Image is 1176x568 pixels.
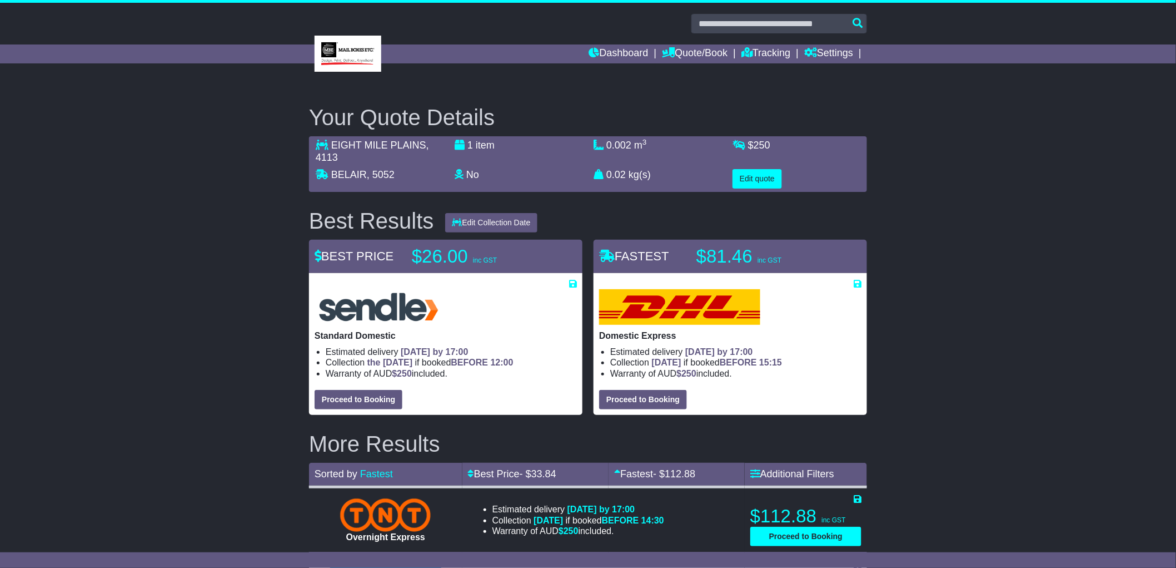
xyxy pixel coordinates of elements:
[676,369,696,378] span: $
[531,468,556,480] span: 33.84
[303,209,440,233] div: Best Results
[653,468,695,480] span: - $
[759,358,782,367] span: 15:15
[567,505,635,514] span: [DATE] by 17:00
[520,468,556,480] span: - $
[315,289,443,325] img: Sendle: Standard Domestic
[599,330,861,341] p: Domestic Express
[606,140,631,151] span: 0.002
[665,468,695,480] span: 112.88
[750,468,834,480] a: Additional Filters
[326,368,577,379] li: Warranty of AUD included.
[492,515,664,526] li: Collection
[492,504,664,515] li: Estimated delivery
[821,516,845,524] span: inc GST
[401,347,469,357] span: [DATE] by 17:00
[534,516,664,525] span: if booked
[315,390,402,409] button: Proceed to Booking
[309,105,867,130] h2: Your Quote Details
[641,516,664,525] span: 14:30
[642,138,647,146] sup: 3
[331,140,426,151] span: EIGHT MILE PLAINS
[629,169,651,180] span: kg(s)
[466,169,479,180] span: No
[732,169,782,189] button: Edit quote
[602,516,639,525] span: BEFORE
[748,140,770,151] span: $
[685,347,753,357] span: [DATE] by 17:00
[599,289,760,325] img: DHL: Domestic Express
[758,256,781,264] span: inc GST
[589,45,649,63] a: Dashboard
[476,140,495,151] span: item
[326,357,577,368] li: Collection
[412,245,551,268] p: $26.00
[804,45,853,63] a: Settings
[652,358,681,367] span: [DATE]
[331,169,367,180] span: BELAIR
[652,358,782,367] span: if booked
[559,526,579,536] span: $
[534,516,563,525] span: [DATE]
[367,169,395,180] span: , 5052
[681,369,696,378] span: 250
[750,505,861,527] p: $112.88
[741,45,790,63] a: Tracking
[750,527,861,546] button: Proceed to Booking
[346,532,425,542] span: Overnight Express
[491,358,514,367] span: 12:00
[326,347,577,357] li: Estimated delivery
[315,468,357,480] span: Sorted by
[309,432,867,456] h2: More Results
[360,468,393,480] a: Fastest
[340,498,431,532] img: TNT Domestic: Overnight Express
[397,369,412,378] span: 250
[445,213,538,233] button: Edit Collection Date
[696,245,835,268] p: $81.46
[610,368,861,379] li: Warranty of AUD included.
[614,468,695,480] a: Fastest- $112.88
[610,347,861,357] li: Estimated delivery
[564,526,579,536] span: 250
[492,526,664,536] li: Warranty of AUD included.
[367,358,514,367] span: if booked
[606,169,626,180] span: 0.02
[315,249,393,263] span: BEST PRICE
[473,256,497,264] span: inc GST
[315,36,381,72] img: MBE Eight Mile Plains
[599,390,687,409] button: Proceed to Booking
[610,357,861,368] li: Collection
[315,330,577,341] p: Standard Domestic
[467,140,473,151] span: 1
[754,140,770,151] span: 250
[662,45,727,63] a: Quote/Book
[392,369,412,378] span: $
[720,358,757,367] span: BEFORE
[599,249,669,263] span: FASTEST
[468,468,556,480] a: Best Price- $33.84
[451,358,489,367] span: BEFORE
[367,358,412,367] span: the [DATE]
[634,140,647,151] span: m
[316,140,429,163] span: , 4113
